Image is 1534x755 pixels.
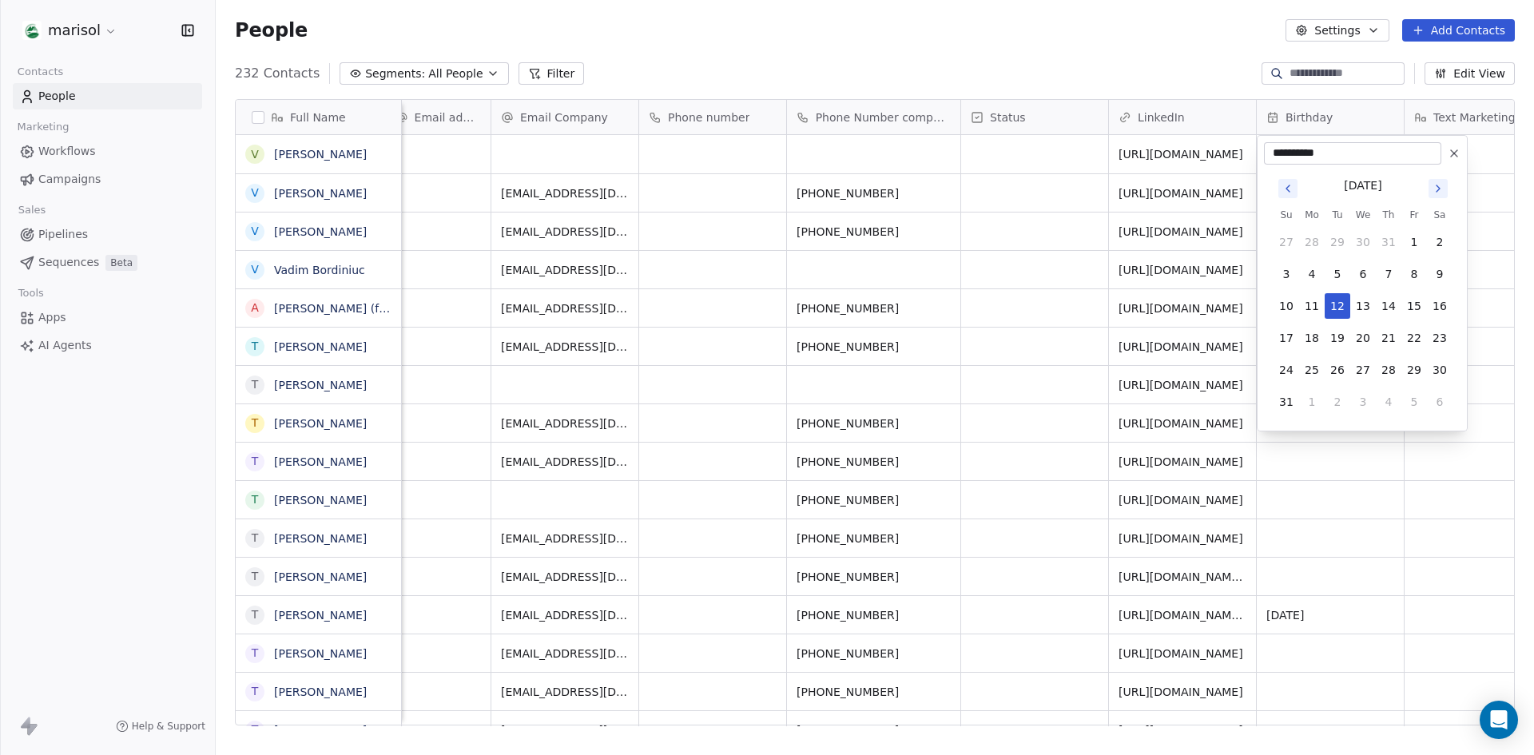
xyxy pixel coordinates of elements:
button: 23 [1427,325,1453,351]
button: 14 [1376,293,1401,319]
button: 10 [1274,293,1299,319]
div: [DATE] [1344,177,1381,194]
button: 24 [1274,357,1299,383]
button: 27 [1350,357,1376,383]
button: 21 [1376,325,1401,351]
button: 3 [1274,261,1299,287]
button: 2 [1427,229,1453,255]
button: Go to next month [1427,177,1449,200]
button: 7 [1376,261,1401,287]
button: 17 [1274,325,1299,351]
th: Friday [1401,207,1427,223]
button: 1 [1299,389,1325,415]
th: Tuesday [1325,207,1350,223]
button: 31 [1376,229,1401,255]
button: 20 [1350,325,1376,351]
button: 19 [1325,325,1350,351]
button: 22 [1401,325,1427,351]
button: 9 [1427,261,1453,287]
button: 30 [1427,357,1453,383]
button: 11 [1299,293,1325,319]
button: Go to previous month [1277,177,1299,200]
button: 30 [1350,229,1376,255]
button: 5 [1325,261,1350,287]
button: 13 [1350,293,1376,319]
button: 3 [1350,389,1376,415]
button: 18 [1299,325,1325,351]
button: 16 [1427,293,1453,319]
button: 29 [1325,229,1350,255]
button: 4 [1376,389,1401,415]
button: 4 [1299,261,1325,287]
button: 12 [1325,293,1350,319]
th: Thursday [1376,207,1401,223]
th: Monday [1299,207,1325,223]
th: Wednesday [1350,207,1376,223]
button: 28 [1376,357,1401,383]
button: 8 [1401,261,1427,287]
button: 28 [1299,229,1325,255]
button: 15 [1401,293,1427,319]
button: 27 [1274,229,1299,255]
th: Saturday [1427,207,1453,223]
button: 6 [1350,261,1376,287]
button: 6 [1427,389,1453,415]
button: 1 [1401,229,1427,255]
button: 5 [1401,389,1427,415]
th: Sunday [1274,207,1299,223]
button: 29 [1401,357,1427,383]
button: 2 [1325,389,1350,415]
button: 31 [1274,389,1299,415]
button: 26 [1325,357,1350,383]
button: 25 [1299,357,1325,383]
